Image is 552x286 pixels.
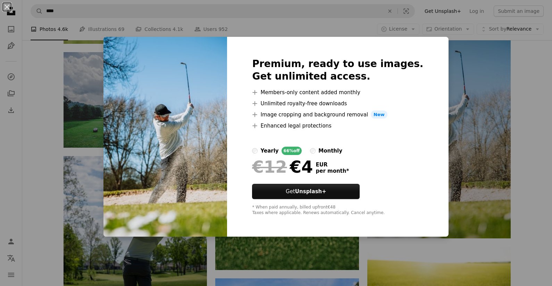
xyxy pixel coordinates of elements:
[252,184,360,199] button: GetUnsplash+
[252,122,423,130] li: Enhanced legal protections
[316,162,349,168] span: EUR
[371,111,387,119] span: New
[252,158,287,176] span: €12
[103,37,227,237] img: premium_photo-1681298787816-56ffc43c1af2
[252,148,258,154] input: yearly66%off
[282,147,302,155] div: 66% off
[310,148,316,154] input: monthly
[316,168,349,174] span: per month *
[252,58,423,83] h2: Premium, ready to use images. Get unlimited access.
[252,158,313,176] div: €4
[252,111,423,119] li: Image cropping and background removal
[260,147,278,155] div: yearly
[252,205,423,216] div: * When paid annually, billed upfront €48 Taxes where applicable. Renews automatically. Cancel any...
[318,147,342,155] div: monthly
[252,99,423,108] li: Unlimited royalty-free downloads
[295,188,326,195] strong: Unsplash+
[252,88,423,97] li: Members-only content added monthly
